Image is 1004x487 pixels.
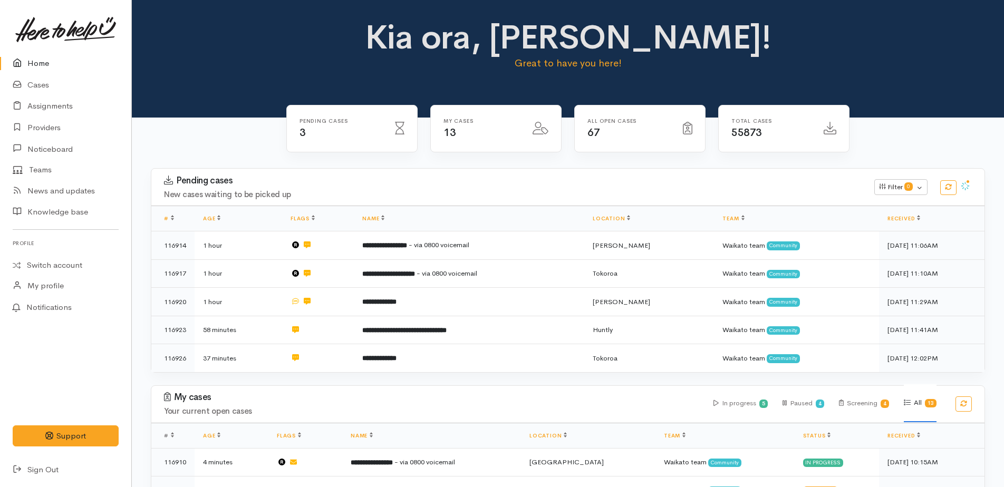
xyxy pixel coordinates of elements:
div: In progress [713,385,768,422]
button: Filter0 [874,179,928,195]
a: Location [529,432,567,439]
td: 1 hour [195,288,282,316]
span: [PERSON_NAME] [593,241,650,250]
div: Paused [783,385,824,422]
a: Age [203,432,220,439]
a: Status [803,432,831,439]
span: Tokoroa [593,354,617,363]
td: 37 minutes [195,344,282,372]
a: Received [887,432,920,439]
td: [DATE] 11:29AM [879,288,984,316]
td: [DATE] 10:15AM [879,448,984,476]
b: 4 [883,400,886,407]
b: 13 [928,400,934,406]
a: Location [593,215,630,222]
span: 55873 [731,126,762,139]
span: Community [767,298,800,306]
td: [DATE] 12:02PM [879,344,984,372]
a: # [164,215,174,222]
span: 0 [904,182,913,191]
span: Huntly [593,325,613,334]
div: All [904,384,937,422]
td: [DATE] 11:41AM [879,316,984,344]
td: 58 minutes [195,316,282,344]
div: Screening [839,385,890,422]
span: Community [767,326,800,335]
a: Age [203,215,220,222]
span: Community [767,241,800,250]
button: Support [13,425,119,447]
span: - via 0800 voicemail [409,240,469,249]
a: Flags [291,215,315,222]
td: Waikato team [714,288,879,316]
div: In progress [803,459,844,467]
span: 67 [587,126,600,139]
td: Waikato team [655,448,795,476]
span: Community [767,354,800,363]
span: 3 [300,126,306,139]
h6: Pending cases [300,118,382,124]
h6: My cases [443,118,520,124]
span: 13 [443,126,456,139]
td: 116910 [151,448,195,476]
span: Community [708,459,741,467]
span: Tokoroa [593,269,617,278]
h3: My cases [164,392,701,403]
td: Waikato team [714,344,879,372]
p: Great to have you here! [363,56,774,71]
span: - via 0800 voicemail [417,269,477,278]
td: Waikato team [714,259,879,288]
td: 116923 [151,316,195,344]
a: Team [664,432,686,439]
span: - via 0800 voicemail [394,457,455,466]
a: Name [362,215,384,222]
td: 1 hour [195,259,282,288]
a: Received [887,215,920,222]
a: Flags [277,432,301,439]
td: 1 hour [195,231,282,260]
span: # [164,432,174,439]
td: 116917 [151,259,195,288]
span: [PERSON_NAME] [593,297,650,306]
h6: All Open cases [587,118,670,124]
td: 116926 [151,344,195,372]
span: [GEOGRAPHIC_DATA] [529,457,604,466]
h6: Profile [13,236,119,250]
td: 4 minutes [195,448,268,476]
a: Name [351,432,373,439]
b: 4 [818,400,822,407]
td: [DATE] 11:06AM [879,231,984,260]
td: [DATE] 11:10AM [879,259,984,288]
h4: New cases waiting to be picked up [164,190,862,199]
td: Waikato team [714,316,879,344]
b: 5 [762,400,765,407]
td: 116914 [151,231,195,260]
h1: Kia ora, [PERSON_NAME]! [363,19,774,56]
h4: Your current open cases [164,407,701,416]
span: Community [767,270,800,278]
td: 116920 [151,288,195,316]
a: Team [722,215,744,222]
td: Waikato team [714,231,879,260]
h3: Pending cases [164,176,862,186]
h6: Total cases [731,118,811,124]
